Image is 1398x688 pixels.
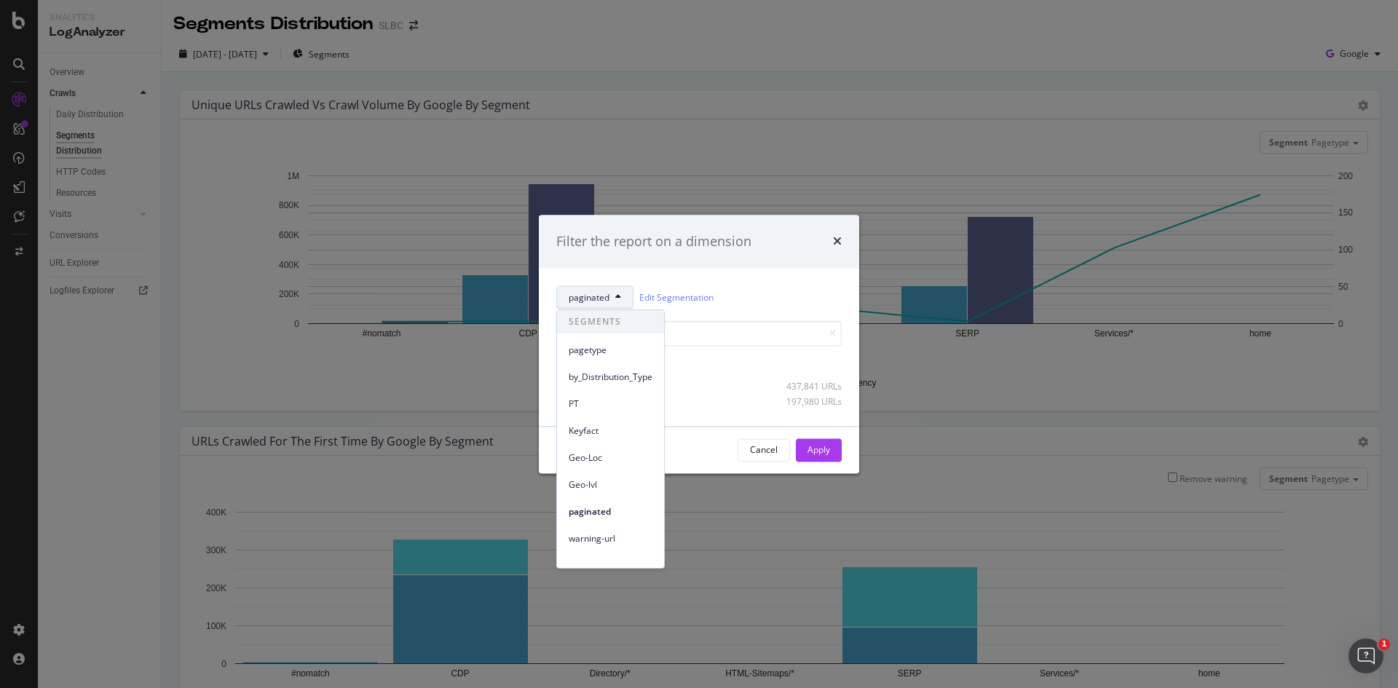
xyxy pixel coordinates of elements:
div: modal [539,215,859,473]
span: SEGMENTS [557,310,664,333]
span: Geo-Loc [569,451,652,464]
button: paginated [556,286,633,309]
span: paginated [569,291,609,304]
div: times [833,232,842,251]
div: Apply [807,443,830,456]
div: 437,841 URLs [770,381,842,393]
span: paginated [569,505,652,518]
iframe: Intercom live chat [1348,638,1383,673]
div: Select all data available [556,358,842,371]
button: Cancel [738,438,790,462]
span: 1 [1378,638,1390,650]
div: 197,980 URLs [770,396,842,408]
span: by_Distribution_Type [569,371,652,384]
a: Edit Segmentation [639,290,714,305]
span: warning-url [569,532,652,545]
input: Search [556,321,842,347]
span: pagetype [569,344,652,357]
span: PT [569,398,652,411]
div: Filter the report on a dimension [556,232,751,251]
div: Cancel [750,443,778,456]
button: Apply [796,438,842,462]
span: Keyfact [569,424,652,438]
span: Geo-lvl [569,478,652,491]
span: host [569,559,652,572]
